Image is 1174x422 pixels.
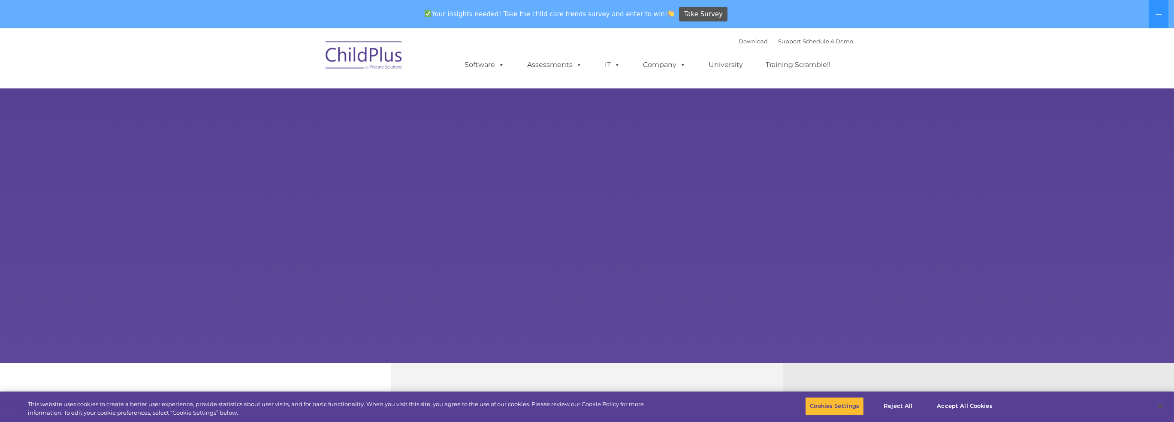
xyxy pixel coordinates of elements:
img: ChildPlus by Procare Solutions [321,35,407,78]
a: Software [456,56,513,73]
a: Assessments [519,56,591,73]
span: Take Survey [684,7,723,22]
span: Your insights needed! Take the child care trends survey and enter to win! [421,6,678,22]
a: Company [634,56,694,73]
a: Download [739,38,768,45]
img: 👏 [668,10,674,17]
button: Accept All Cookies [932,397,997,415]
a: University [700,56,751,73]
a: Schedule A Demo [803,38,853,45]
a: Training Scramble!! [757,56,839,73]
button: Close [1151,397,1170,416]
a: Support [778,38,801,45]
img: ✅ [425,10,431,17]
a: IT [596,56,629,73]
button: Reject All [871,397,925,415]
a: Take Survey [679,7,727,22]
font: | [739,38,853,45]
div: This website uses cookies to create a better user experience, provide statistics about user visit... [28,400,646,417]
button: Cookies Settings [805,397,864,415]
